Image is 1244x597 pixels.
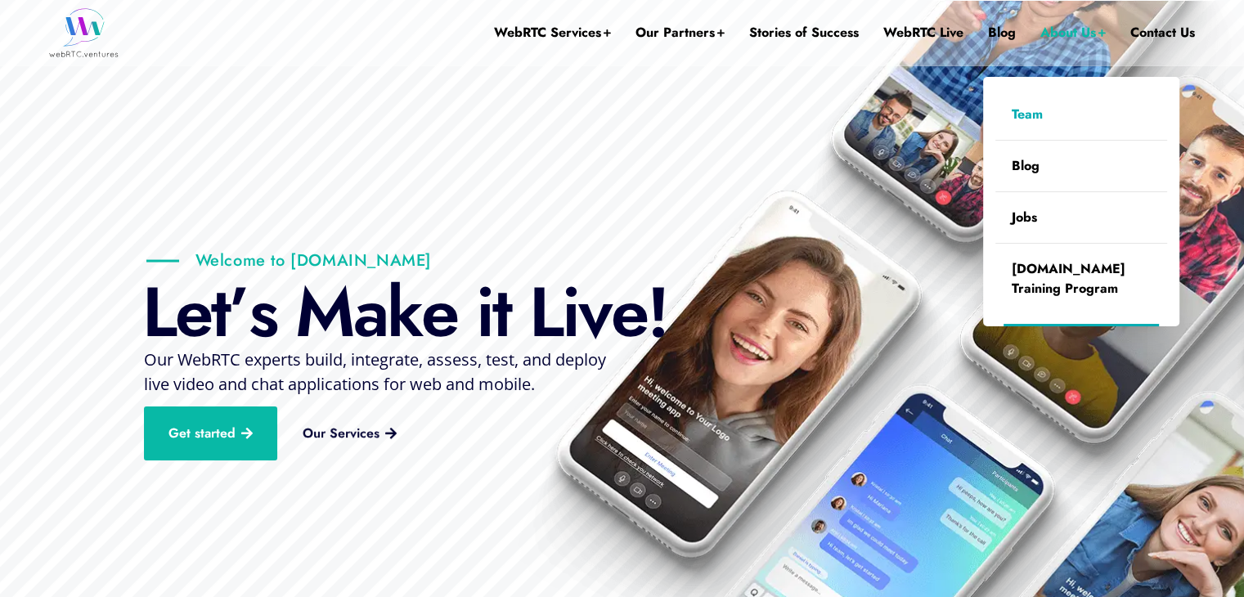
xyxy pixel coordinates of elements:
[476,276,492,349] div: i
[647,276,667,349] div: !
[144,406,277,460] a: Get started
[421,276,457,349] div: e
[578,276,611,349] div: v
[387,276,421,349] div: k
[995,141,1167,191] a: Blog
[492,276,510,349] div: t
[146,250,432,271] p: Welcome to [DOMAIN_NAME]
[995,89,1167,140] a: Team
[175,276,211,349] div: e
[49,8,119,57] img: WebRTC.ventures
[144,348,606,395] span: Our WebRTC experts build, integrate, assess, test, and deploy live video and chat applications fo...
[249,276,276,349] div: s
[211,276,229,349] div: t
[278,414,421,453] a: Our Services
[611,276,647,349] div: e
[995,244,1167,314] a: [DOMAIN_NAME] Training Program
[562,276,578,349] div: i
[229,276,249,349] div: ’
[529,276,562,349] div: L
[353,276,387,349] div: a
[142,276,175,349] div: L
[995,192,1167,243] a: Jobs
[295,276,353,349] div: M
